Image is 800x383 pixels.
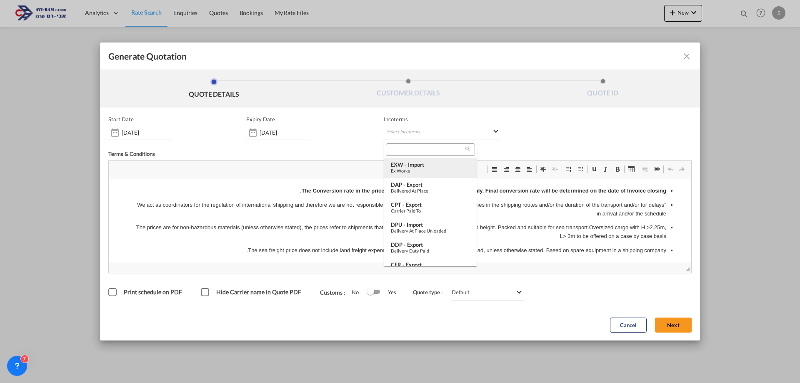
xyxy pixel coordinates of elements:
div: CPT - export [391,201,470,208]
div: EXW - import [391,161,470,168]
div: Delivery Duty Paid [391,248,470,253]
div: DDP - export [391,241,470,248]
div: Ex Works [391,168,470,173]
p: The prices are for non-hazardous materials (unless otherwise stated), the prices refer to shipmen... [25,45,557,63]
div: Carrier Paid to [391,208,470,213]
div: Delivered at Place [391,188,470,193]
p: The sea transport prices are subject to the prices of the shipping companies and may change accor... [25,82,557,91]
div: Delivery at Place Unloaded [391,228,470,233]
md-icon: icon-magnify [465,146,471,152]
strong: The Conversion rate in the price quote is for the date of the quote only. Final conversion rate w... [191,9,557,15]
div: DAP - export [391,181,470,188]
div: CFR - export [391,261,470,268]
p: "We act as coordinators for the regulation of international shipping and therefore we are not res... [25,23,557,40]
p: The sea freight price does not include land freight expenses abroad and/or other expenses abroad,... [25,68,557,77]
div: DPU - import [391,221,470,228]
